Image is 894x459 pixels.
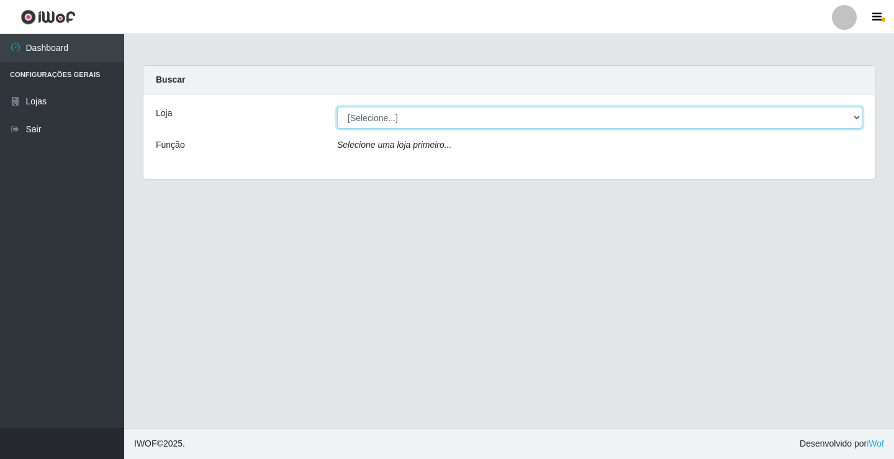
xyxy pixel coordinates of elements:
[134,439,157,448] span: IWOF
[156,139,185,152] label: Função
[156,107,172,120] label: Loja
[800,437,884,450] span: Desenvolvido por
[867,439,884,448] a: iWof
[337,140,451,150] i: Selecione uma loja primeiro...
[134,437,185,450] span: © 2025 .
[156,75,185,84] strong: Buscar
[20,9,76,25] img: CoreUI Logo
